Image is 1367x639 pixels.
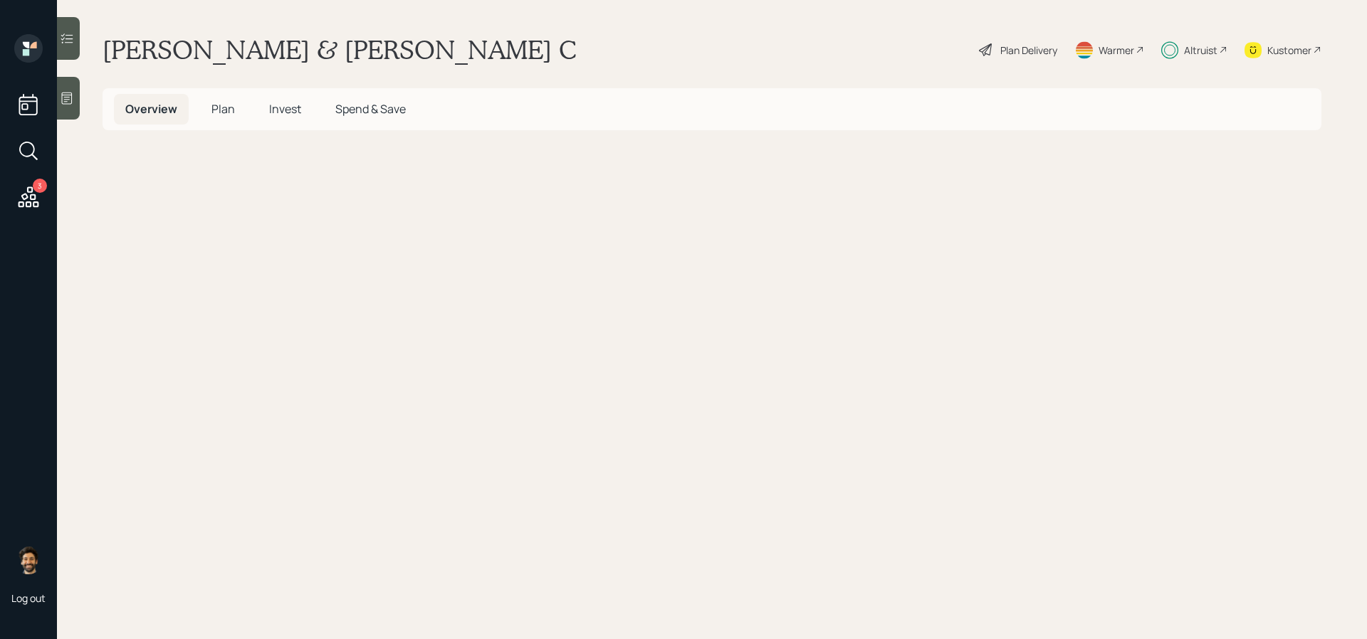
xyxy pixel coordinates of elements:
[11,591,46,605] div: Log out
[14,546,43,574] img: eric-schwartz-headshot.png
[33,179,47,193] div: 3
[1099,43,1134,58] div: Warmer
[1000,43,1057,58] div: Plan Delivery
[269,101,301,117] span: Invest
[335,101,406,117] span: Spend & Save
[103,34,576,65] h1: [PERSON_NAME] & [PERSON_NAME] C
[125,101,177,117] span: Overview
[1267,43,1311,58] div: Kustomer
[1184,43,1217,58] div: Altruist
[211,101,235,117] span: Plan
